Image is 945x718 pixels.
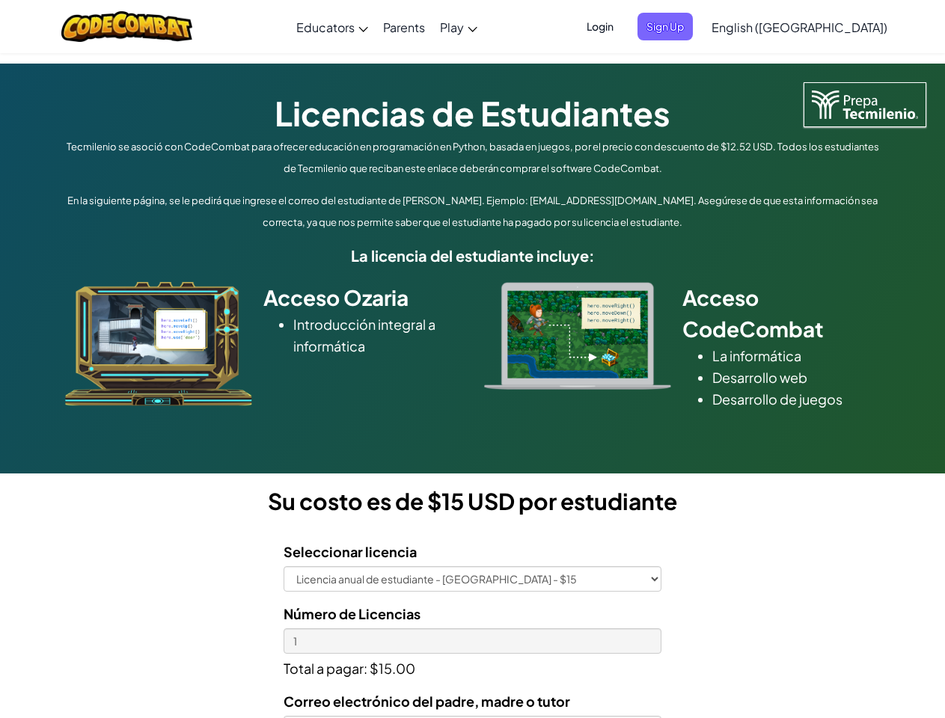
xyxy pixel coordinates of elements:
[65,282,252,406] img: ozaria_acodus.png
[263,282,462,313] h2: Acceso Ozaria
[61,244,884,267] h5: La licencia del estudiante incluye:
[61,190,884,233] p: En la siguiente página, se le pedirá que ingrese el correo del estudiante de [PERSON_NAME]. Ejemp...
[804,82,926,127] img: Tecmilenio logo
[61,90,884,136] h1: Licencias de Estudiantes
[712,366,881,388] li: Desarrollo web
[704,7,895,47] a: English ([GEOGRAPHIC_DATA])
[484,282,671,390] img: type_real_code.png
[296,19,355,35] span: Educators
[637,13,693,40] button: Sign Up
[284,690,570,712] label: Correo electrónico del padre, madre o tutor
[289,7,376,47] a: Educators
[284,603,420,625] label: Número de Licencias
[284,541,417,562] label: Seleccionar licencia
[712,345,881,366] li: La informática
[578,13,623,40] button: Login
[61,136,884,179] p: Tecmilenio se asoció con CodeCombat para ofrecer educación en programación en Python, basada en j...
[376,7,432,47] a: Parents
[61,11,192,42] img: CodeCombat logo
[682,282,881,345] h2: Acceso CodeCombat
[432,7,485,47] a: Play
[293,313,462,357] li: Introducción integral a informática
[440,19,464,35] span: Play
[284,654,661,679] p: Total a pagar: $15.00
[712,388,881,410] li: Desarrollo de juegos
[712,19,887,35] span: English ([GEOGRAPHIC_DATA])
